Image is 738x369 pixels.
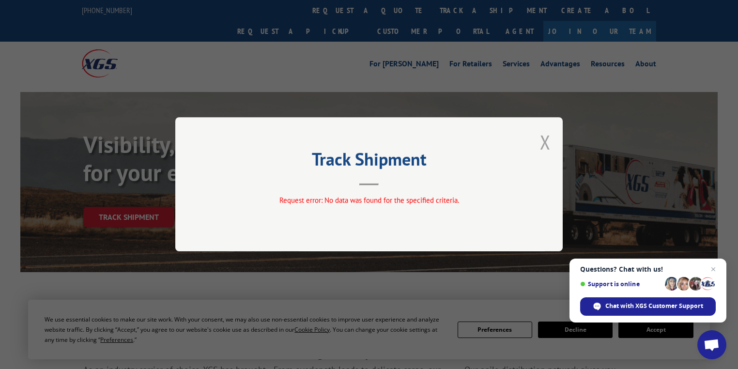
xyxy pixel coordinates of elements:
button: Close modal [540,129,551,155]
span: Support is online [580,280,661,288]
span: Request error: No data was found for the specified criteria. [279,196,459,205]
h2: Track Shipment [224,153,514,171]
span: Close chat [707,263,719,275]
div: Chat with XGS Customer Support [580,297,716,316]
span: Questions? Chat with us! [580,265,716,273]
div: Open chat [697,330,726,359]
span: Chat with XGS Customer Support [605,302,703,310]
